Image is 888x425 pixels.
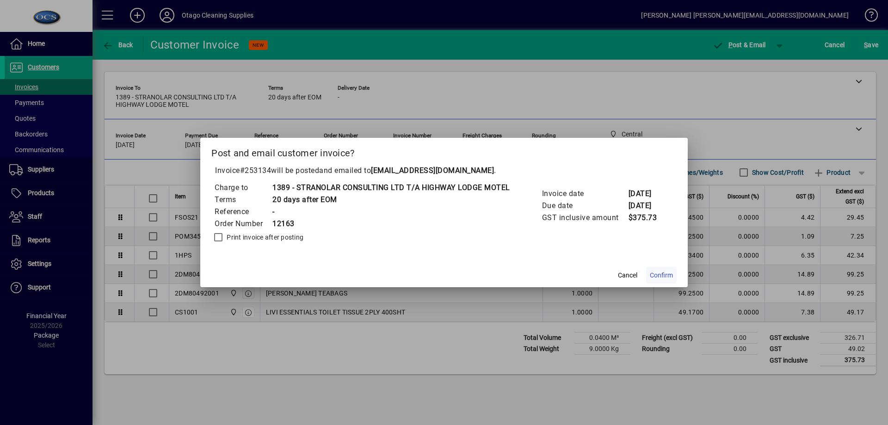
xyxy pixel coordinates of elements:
td: GST inclusive amount [542,212,628,224]
td: - [272,206,510,218]
span: and emailed to [319,166,494,175]
span: #253134 [240,166,271,175]
td: 1389 - STRANOLAR CONSULTING LTD T/A HIGHWAY LODGE MOTEL [272,182,510,194]
td: Due date [542,200,628,212]
td: [DATE] [628,200,665,212]
span: Cancel [618,271,637,280]
button: Cancel [613,267,642,283]
p: Invoice will be posted . [211,165,677,176]
td: Charge to [214,182,272,194]
td: Invoice date [542,188,628,200]
td: $375.73 [628,212,665,224]
b: [EMAIL_ADDRESS][DOMAIN_NAME] [371,166,494,175]
td: Terms [214,194,272,206]
span: Confirm [650,271,673,280]
td: Reference [214,206,272,218]
td: [DATE] [628,188,665,200]
label: Print invoice after posting [225,233,303,242]
td: Order Number [214,218,272,230]
td: 20 days after EOM [272,194,510,206]
td: 12163 [272,218,510,230]
h2: Post and email customer invoice? [200,138,688,165]
button: Confirm [646,267,677,283]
